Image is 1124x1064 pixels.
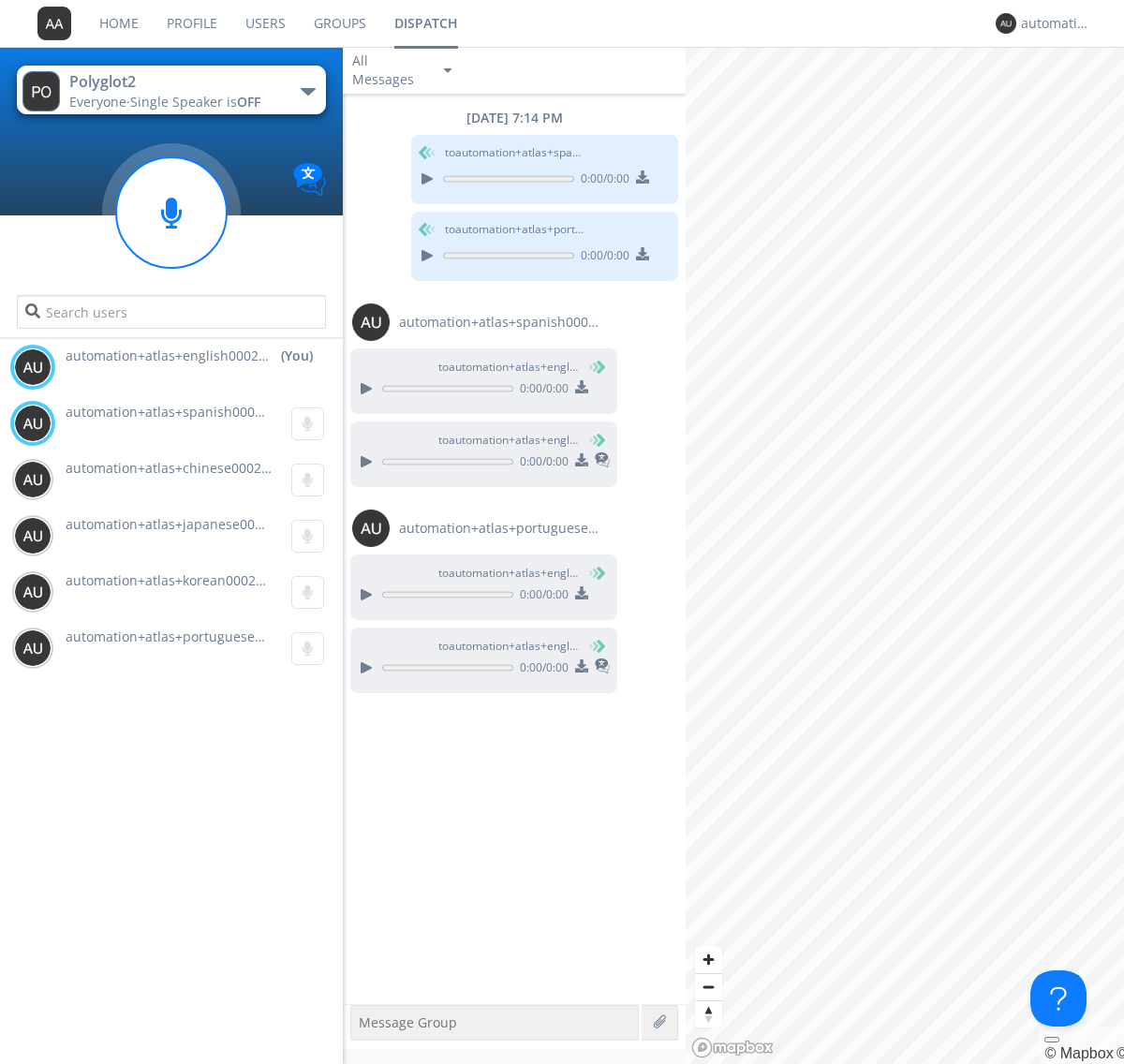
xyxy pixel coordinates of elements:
[438,638,579,655] span: to automation+atlas+english0002+org2
[695,973,722,1000] button: Zoom out
[399,519,605,538] span: automation+atlas+portuguese0002+org2
[14,629,52,667] img: 373638.png
[695,946,722,973] button: Zoom in
[14,348,52,386] img: 373638.png
[352,52,427,89] div: All Messages
[281,347,313,365] div: (You)
[66,347,272,365] span: automation+atlas+english0002+org2
[636,170,649,184] img: download media button
[445,221,585,238] span: to automation+atlas+portuguese0002+org2
[37,7,71,40] img: 373638.png
[352,303,390,341] img: 373638.png
[66,459,297,477] span: automation+atlas+chinese0002+org2
[595,450,610,474] span: This is a translated message
[513,453,569,474] span: 0:00 / 0:00
[575,659,588,672] img: download media button
[691,1037,774,1058] a: Mapbox logo
[445,144,585,161] span: to automation+atlas+spanish0002+org2
[575,453,588,466] img: download media button
[595,452,610,467] img: translated-message
[513,380,569,401] span: 0:00 / 0:00
[438,432,579,449] span: to automation+atlas+english0002+org2
[69,93,280,111] div: Everyone ·
[574,247,629,268] span: 0:00 / 0:00
[22,71,60,111] img: 373638.png
[1044,1045,1113,1061] a: Mapbox
[399,313,605,332] span: automation+atlas+spanish0002+org2
[17,295,325,329] input: Search users
[513,659,569,680] span: 0:00 / 0:00
[574,170,629,191] span: 0:00 / 0:00
[352,510,390,547] img: 373638.png
[14,573,52,611] img: 373638.png
[66,628,320,645] span: automation+atlas+portuguese0002+org2
[69,71,280,93] div: Polyglot2
[17,66,325,114] button: Polyglot2Everyone·Single Speaker isOFF
[66,571,291,589] span: automation+atlas+korean0002+org2
[575,586,588,599] img: download media button
[130,93,260,111] span: Single Speaker is
[343,109,686,127] div: [DATE] 7:14 PM
[66,515,305,533] span: automation+atlas+japanese0002+org2
[438,565,579,582] span: to automation+atlas+english0002+org2
[996,13,1016,34] img: 373638.png
[695,1000,722,1027] button: Reset bearing to north
[66,403,298,421] span: automation+atlas+spanish0002+org2
[438,359,579,376] span: to automation+atlas+english0002+org2
[237,93,260,111] span: OFF
[14,405,52,442] img: 373638.png
[1030,970,1087,1027] iframe: Toggle Customer Support
[595,658,610,673] img: translated-message
[595,656,610,680] span: This is a translated message
[293,163,326,196] img: Translation enabled
[444,68,451,73] img: caret-down-sm.svg
[1044,1037,1059,1042] button: Toggle attribution
[14,461,52,498] img: 373638.png
[1021,14,1091,33] div: automation+atlas+english0002+org2
[14,517,52,554] img: 373638.png
[575,380,588,393] img: download media button
[636,247,649,260] img: download media button
[513,586,569,607] span: 0:00 / 0:00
